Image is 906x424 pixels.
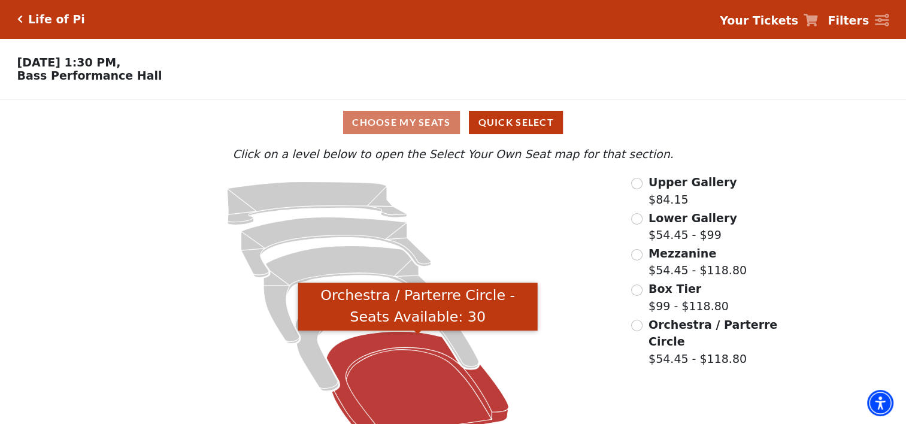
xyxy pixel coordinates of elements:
strong: Your Tickets [720,14,798,27]
path: Upper Gallery - Seats Available: 163 [228,182,407,225]
p: Click on a level below to open the Select Your Own Seat map for that section. [122,146,784,163]
label: $54.45 - $118.80 [649,245,747,279]
input: Upper Gallery$84.15 [631,178,643,189]
a: Click here to go back to filters [17,15,23,23]
label: $54.45 - $99 [649,210,737,244]
input: Mezzanine$54.45 - $118.80 [631,249,643,261]
div: Accessibility Menu [867,390,893,416]
label: $54.45 - $118.80 [649,316,779,368]
span: Mezzanine [649,247,716,260]
span: Upper Gallery [649,175,737,189]
input: Orchestra / Parterre Circle$54.45 - $118.80 [631,320,643,331]
strong: Filters [828,14,869,27]
a: Filters [828,12,889,29]
input: Lower Gallery$54.45 - $99 [631,213,643,225]
button: Quick Select [469,111,563,134]
div: Orchestra / Parterre Circle - Seats Available: 30 [298,283,538,331]
a: Your Tickets [720,12,818,29]
path: Lower Gallery - Seats Available: 60 [241,217,432,278]
label: $84.15 [649,174,737,208]
label: $99 - $118.80 [649,280,729,314]
h5: Life of Pi [28,13,85,26]
span: Box Tier [649,282,701,295]
input: Box Tier$99 - $118.80 [631,284,643,296]
span: Lower Gallery [649,211,737,225]
span: Orchestra / Parterre Circle [649,318,777,349]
